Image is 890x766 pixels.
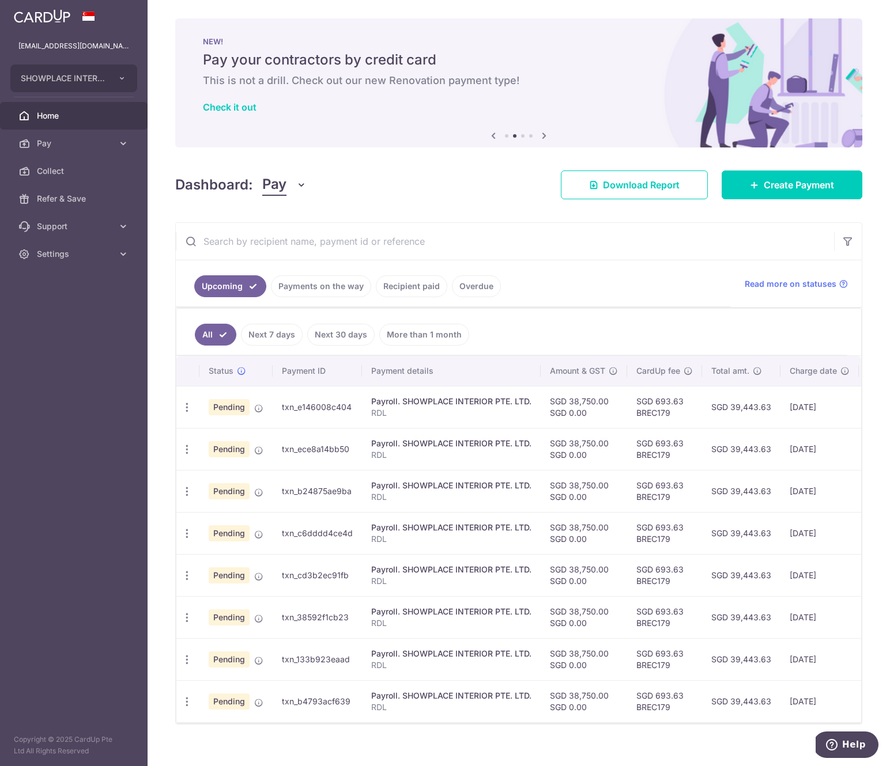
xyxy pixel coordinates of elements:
td: SGD 38,750.00 SGD 0.00 [541,596,627,638]
p: RDL [371,533,531,545]
a: Overdue [452,275,501,297]
td: SGD 693.63 BREC179 [627,428,702,470]
td: txn_c6dddd4ce4d [273,512,362,554]
span: Amount & GST [550,365,605,377]
td: SGD 39,443.63 [702,554,780,596]
td: [DATE] [780,638,859,680]
span: Charge date [790,365,837,377]
span: Download Report [603,178,680,192]
td: SGD 39,443.63 [702,638,780,680]
p: RDL [371,491,531,503]
a: Next 7 days [241,324,303,346]
td: SGD 693.63 BREC179 [627,470,702,512]
span: Pending [209,441,250,457]
span: CardUp fee [636,365,680,377]
h5: Pay your contractors by credit card [203,51,835,69]
span: Pending [209,525,250,541]
td: SGD 39,443.63 [702,470,780,512]
p: NEW! [203,37,835,46]
td: SGD 39,443.63 [702,512,780,554]
div: Payroll. SHOWPLACE INTERIOR PTE. LTD. [371,648,531,659]
a: Payments on the way [271,275,371,297]
a: Next 30 days [307,324,375,346]
span: Home [37,110,113,122]
a: All [195,324,236,346]
span: Status [209,365,233,377]
td: [DATE] [780,512,859,554]
td: txn_ece8a14bb50 [273,428,362,470]
h4: Dashboard: [175,175,253,195]
td: [DATE] [780,554,859,596]
span: Pending [209,483,250,499]
div: Payroll. SHOWPLACE INTERIOR PTE. LTD. [371,564,531,575]
td: [DATE] [780,596,859,638]
td: SGD 693.63 BREC179 [627,596,702,638]
td: txn_cd3b2ec91fb [273,554,362,596]
span: Pay [262,174,286,196]
a: Download Report [561,170,708,199]
td: SGD 38,750.00 SGD 0.00 [541,680,627,722]
td: SGD 693.63 BREC179 [627,554,702,596]
td: SGD 38,750.00 SGD 0.00 [541,428,627,470]
td: txn_e146008c404 [273,386,362,428]
p: RDL [371,617,531,629]
td: SGD 38,750.00 SGD 0.00 [541,386,627,428]
td: [DATE] [780,680,859,722]
td: txn_133b923eaad [273,638,362,680]
td: SGD 38,750.00 SGD 0.00 [541,638,627,680]
div: Payroll. SHOWPLACE INTERIOR PTE. LTD. [371,606,531,617]
th: Payment details [362,356,541,386]
div: Payroll. SHOWPLACE INTERIOR PTE. LTD. [371,438,531,449]
td: SGD 693.63 BREC179 [627,680,702,722]
span: Create Payment [764,178,834,192]
span: SHOWPLACE INTERIOR PTE. LTD. [21,73,106,84]
td: txn_b24875ae9ba [273,470,362,512]
span: Refer & Save [37,193,113,204]
div: Payroll. SHOWPLACE INTERIOR PTE. LTD. [371,522,531,533]
a: Read more on statuses [745,278,848,290]
p: [EMAIL_ADDRESS][DOMAIN_NAME] [18,40,129,52]
span: Pending [209,567,250,583]
span: Pending [209,609,250,625]
button: Pay [262,174,307,196]
span: Settings [37,248,113,260]
td: [DATE] [780,386,859,428]
td: SGD 39,443.63 [702,680,780,722]
td: [DATE] [780,428,859,470]
iframe: Opens a widget where you can find more information [816,731,878,760]
span: Pending [209,651,250,668]
div: Payroll. SHOWPLACE INTERIOR PTE. LTD. [371,690,531,701]
td: SGD 38,750.00 SGD 0.00 [541,512,627,554]
td: SGD 39,443.63 [702,596,780,638]
span: Pay [37,138,113,149]
a: Recipient paid [376,275,447,297]
img: CardUp [14,9,70,23]
td: SGD 693.63 BREC179 [627,386,702,428]
td: txn_b4793acf639 [273,680,362,722]
td: SGD 39,443.63 [702,428,780,470]
img: Renovation banner [175,18,862,147]
td: SGD 38,750.00 SGD 0.00 [541,554,627,596]
a: Upcoming [194,275,266,297]
td: SGD 38,750.00 SGD 0.00 [541,470,627,512]
h6: This is not a drill. Check out our new Renovation payment type! [203,74,835,88]
td: SGD 39,443.63 [702,386,780,428]
p: RDL [371,701,531,713]
a: More than 1 month [379,324,469,346]
div: Payroll. SHOWPLACE INTERIOR PTE. LTD. [371,480,531,491]
td: SGD 693.63 BREC179 [627,512,702,554]
div: Payroll. SHOWPLACE INTERIOR PTE. LTD. [371,396,531,407]
th: Payment ID [273,356,362,386]
input: Search by recipient name, payment id or reference [176,223,834,260]
button: SHOWPLACE INTERIOR PTE. LTD. [10,65,137,92]
td: SGD 693.63 BREC179 [627,638,702,680]
p: RDL [371,575,531,587]
span: Pending [209,693,250,710]
span: Pending [209,399,250,415]
span: Collect [37,165,113,177]
a: Create Payment [722,170,862,199]
span: Support [37,221,113,232]
p: RDL [371,449,531,461]
td: [DATE] [780,470,859,512]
